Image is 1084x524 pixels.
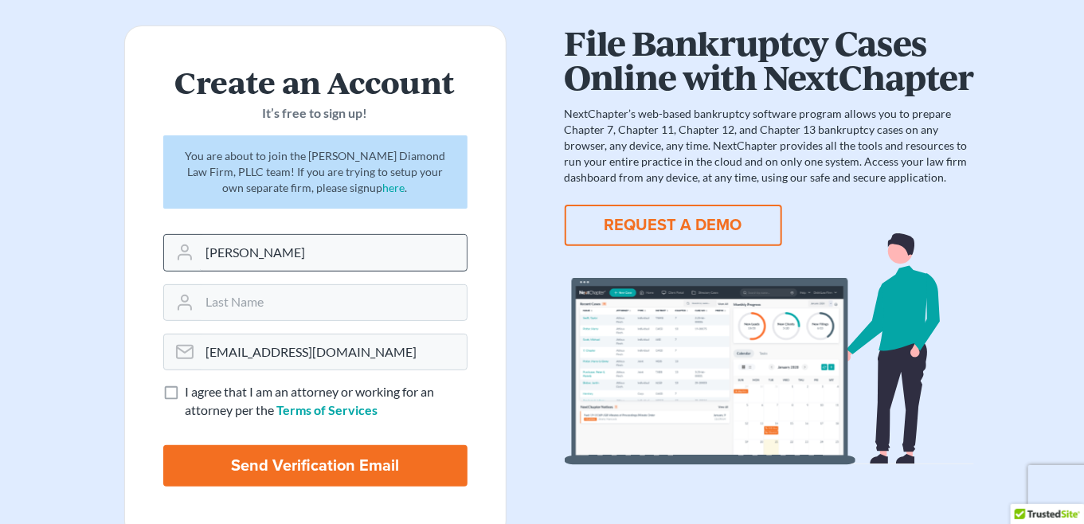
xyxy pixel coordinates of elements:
p: It’s free to sign up! [163,104,468,123]
button: REQUEST A DEMO [565,205,782,246]
input: Send Verification Email [163,445,468,487]
input: First Name [200,235,467,270]
h2: Create an Account [163,65,468,98]
h1: File Bankruptcy Cases Online with NextChapter [565,25,974,93]
div: You are about to join the [PERSON_NAME] Diamond Law Firm, PLLC team! If you are trying to setup y... [163,135,468,209]
a: here [383,181,405,194]
input: Last Name [200,285,467,320]
span: I agree that I am an attorney or working for an attorney per the [186,384,435,417]
p: NextChapter’s web-based bankruptcy software program allows you to prepare Chapter 7, Chapter 11, ... [565,106,974,186]
img: dashboard-867a026336fddd4d87f0941869007d5e2a59e2bc3a7d80a2916e9f42c0117099.svg [565,233,974,465]
input: Email Address [200,334,467,370]
a: Terms of Services [277,402,378,417]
